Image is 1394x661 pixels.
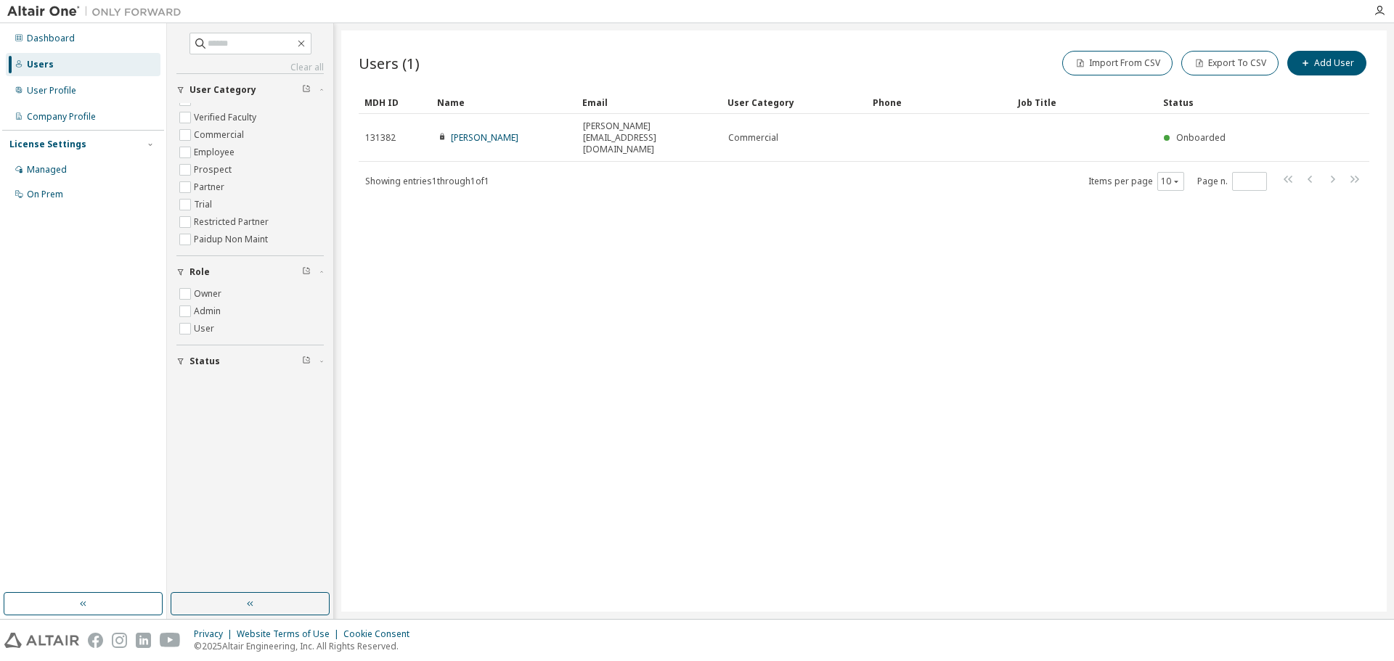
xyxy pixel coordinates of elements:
div: Job Title [1018,91,1152,114]
span: Clear filter [302,356,311,367]
a: Clear all [176,62,324,73]
div: Email [582,91,716,114]
div: Phone [873,91,1006,114]
div: User Profile [27,85,76,97]
label: Employee [194,144,237,161]
div: Status [1163,91,1282,114]
button: 10 [1161,176,1181,187]
img: linkedin.svg [136,633,151,648]
p: © 2025 Altair Engineering, Inc. All Rights Reserved. [194,640,418,652]
label: Trial [194,196,215,213]
span: User Category [189,84,256,96]
div: License Settings [9,139,86,150]
span: Onboarded [1176,131,1226,144]
button: Import From CSV [1062,51,1173,75]
label: Partner [194,178,227,196]
img: instagram.svg [112,633,127,648]
span: Users (1) [359,53,420,73]
div: User Category [727,91,861,114]
button: Export To CSV [1181,51,1279,75]
div: Company Profile [27,111,96,123]
label: Verified Faculty [194,109,259,126]
div: MDH ID [364,91,425,114]
button: Role [176,256,324,288]
span: 131382 [365,132,396,144]
span: Clear filter [302,266,311,278]
div: Website Terms of Use [237,628,343,640]
div: Dashboard [27,33,75,44]
label: Admin [194,303,224,320]
div: Managed [27,164,67,176]
span: [PERSON_NAME][EMAIL_ADDRESS][DOMAIN_NAME] [583,120,715,155]
img: facebook.svg [88,633,103,648]
label: User [194,320,217,337]
img: Altair One [7,4,189,19]
label: Prospect [194,161,235,178]
img: altair_logo.svg [4,633,79,648]
span: Role [189,266,210,278]
button: User Category [176,74,324,106]
span: Clear filter [302,84,311,96]
span: Commercial [728,132,778,144]
button: Status [176,345,324,377]
label: Owner [194,285,224,303]
span: Showing entries 1 through 1 of 1 [365,175,489,187]
div: On Prem [27,189,63,200]
div: Cookie Consent [343,628,418,640]
label: Paidup Non Maint [194,231,271,248]
span: Items per page [1088,172,1184,191]
span: Page n. [1197,172,1267,191]
img: youtube.svg [160,633,181,648]
span: Status [189,356,220,367]
div: Privacy [194,628,237,640]
label: Restricted Partner [194,213,272,231]
button: Add User [1287,51,1366,75]
a: [PERSON_NAME] [451,131,518,144]
div: Users [27,59,54,70]
div: Name [437,91,571,114]
label: Commercial [194,126,247,144]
